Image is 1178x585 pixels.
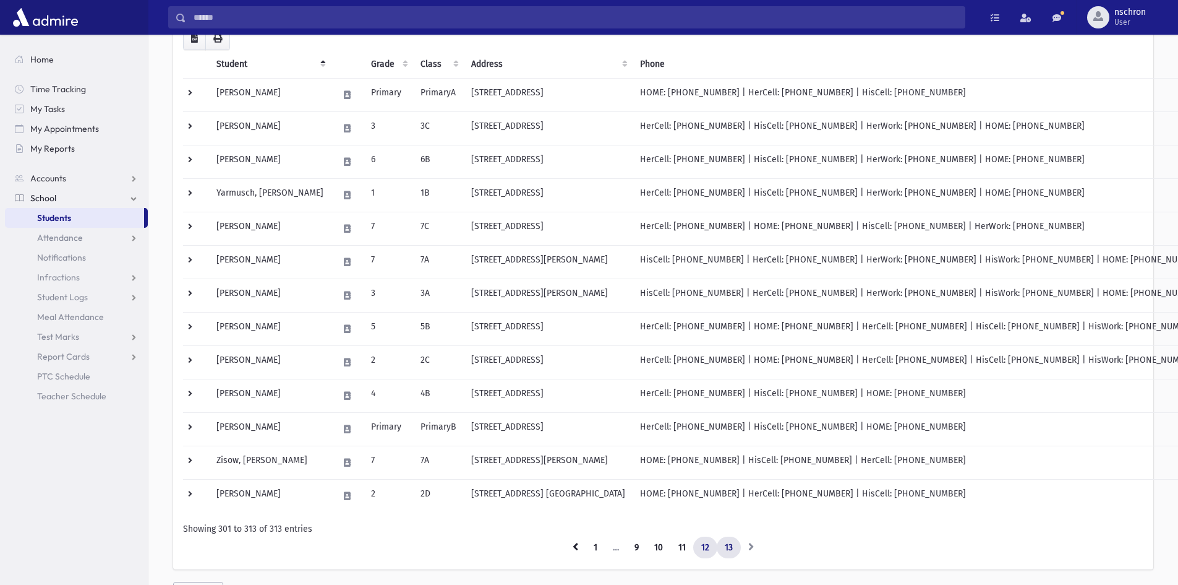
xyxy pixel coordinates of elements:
td: 3 [364,111,413,145]
td: [STREET_ADDRESS] [464,345,633,379]
a: Test Marks [5,327,148,347]
td: [PERSON_NAME] [209,145,331,178]
span: Teacher Schedule [37,391,106,402]
span: Time Tracking [30,84,86,95]
button: Print [205,28,230,50]
td: [STREET_ADDRESS] [464,78,633,111]
span: PTC Schedule [37,371,90,382]
td: 2D [413,479,464,513]
td: [PERSON_NAME] [209,78,331,111]
th: Address: activate to sort column ascending [464,50,633,79]
td: [PERSON_NAME] [209,245,331,279]
a: Notifications [5,248,148,267]
a: School [5,188,148,208]
td: [STREET_ADDRESS] [464,379,633,412]
td: Zisow, [PERSON_NAME] [209,446,331,479]
td: [PERSON_NAME] [209,379,331,412]
td: [PERSON_NAME] [209,412,331,446]
td: 3C [413,111,464,145]
a: Infractions [5,267,148,287]
td: 1B [413,178,464,212]
td: [STREET_ADDRESS][PERSON_NAME] [464,279,633,312]
td: PrimaryB [413,412,464,446]
span: My Reports [30,143,75,154]
td: [PERSON_NAME] [209,279,331,312]
td: 4 [364,379,413,412]
td: 7C [413,212,464,245]
a: Time Tracking [5,79,148,99]
span: Meal Attendance [37,311,104,323]
span: Home [30,54,54,65]
span: Report Cards [37,351,90,362]
a: Home [5,50,148,69]
th: Class: activate to sort column ascending [413,50,464,79]
td: Primary [364,78,413,111]
td: 5 [364,312,413,345]
span: My Appointments [30,123,99,134]
span: nschron [1114,7,1146,17]
span: Notifications [37,252,86,263]
td: 7 [364,446,413,479]
td: [STREET_ADDRESS] [464,412,633,446]
a: PTC Schedule [5,366,148,386]
a: 10 [646,537,671,559]
td: 2 [364,479,413,513]
td: 7A [413,245,464,279]
td: PrimaryA [413,78,464,111]
a: My Tasks [5,99,148,119]
th: Grade: activate to sort column ascending [364,50,413,79]
td: [PERSON_NAME] [209,345,331,379]
td: 3A [413,279,464,312]
span: User [1114,17,1146,27]
td: 7A [413,446,464,479]
span: Attendance [37,232,83,243]
img: AdmirePro [10,5,81,30]
td: [PERSON_NAME] [209,212,331,245]
td: [PERSON_NAME] [209,312,331,345]
td: 7 [364,245,413,279]
td: 5B [413,312,464,345]
span: School [30,193,56,204]
a: Teacher Schedule [5,386,148,406]
td: 7 [364,212,413,245]
a: 13 [717,537,741,559]
td: [PERSON_NAME] [209,111,331,145]
td: 6 [364,145,413,178]
th: Student: activate to sort column descending [209,50,331,79]
td: [STREET_ADDRESS][PERSON_NAME] [464,446,633,479]
td: [STREET_ADDRESS][PERSON_NAME] [464,245,633,279]
a: Meal Attendance [5,307,148,327]
td: [STREET_ADDRESS] [464,145,633,178]
td: [PERSON_NAME] [209,479,331,513]
a: Students [5,208,144,228]
td: [STREET_ADDRESS] [464,111,633,145]
span: Student Logs [37,292,88,303]
a: Report Cards [5,347,148,366]
a: My Appointments [5,119,148,139]
a: Attendance [5,228,148,248]
span: Infractions [37,272,80,283]
span: My Tasks [30,103,65,115]
td: 3 [364,279,413,312]
span: Test Marks [37,331,79,342]
a: Accounts [5,168,148,188]
td: [STREET_ADDRESS] [464,212,633,245]
td: 6B [413,145,464,178]
td: 1 [364,178,413,212]
a: 1 [586,537,605,559]
td: Primary [364,412,413,446]
td: [STREET_ADDRESS] [464,312,633,345]
a: 11 [670,537,694,559]
button: CSV [183,28,206,50]
td: [STREET_ADDRESS] [464,178,633,212]
a: Student Logs [5,287,148,307]
a: 12 [693,537,717,559]
td: 2 [364,345,413,379]
input: Search [186,6,965,28]
td: 4B [413,379,464,412]
td: [STREET_ADDRESS] [GEOGRAPHIC_DATA] [464,479,633,513]
div: Showing 301 to 313 of 313 entries [183,522,1143,535]
span: Accounts [30,173,66,184]
a: My Reports [5,139,148,158]
span: Students [37,212,71,223]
